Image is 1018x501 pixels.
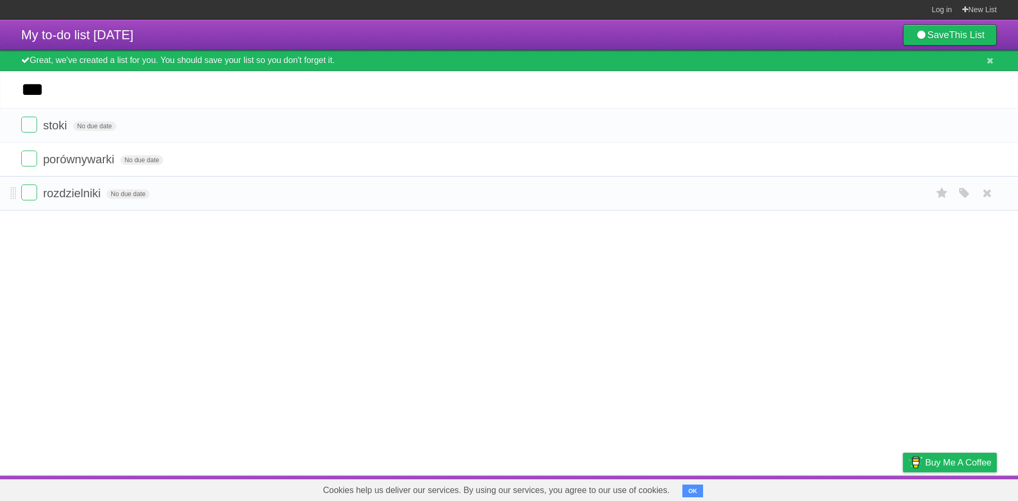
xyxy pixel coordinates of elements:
span: rozdzielniki [43,187,103,200]
button: OK [682,485,703,497]
a: Privacy [889,478,917,498]
label: Done [21,184,37,200]
a: Terms [853,478,876,498]
a: Suggest a feature [930,478,997,498]
span: No due date [107,189,150,199]
label: Done [21,151,37,166]
span: No due date [73,121,116,131]
span: My to-do list [DATE] [21,28,134,42]
a: Buy me a coffee [903,453,997,472]
img: Buy me a coffee [908,453,923,471]
span: No due date [120,155,163,165]
a: Developers [797,478,840,498]
span: Buy me a coffee [925,453,991,472]
span: Cookies help us deliver our services. By using our services, you agree to our use of cookies. [312,480,680,501]
span: stoki [43,119,69,132]
a: SaveThis List [903,24,997,46]
b: This List [949,30,985,40]
a: About [762,478,784,498]
label: Star task [932,184,952,202]
label: Done [21,117,37,133]
span: porównywarki [43,153,117,166]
